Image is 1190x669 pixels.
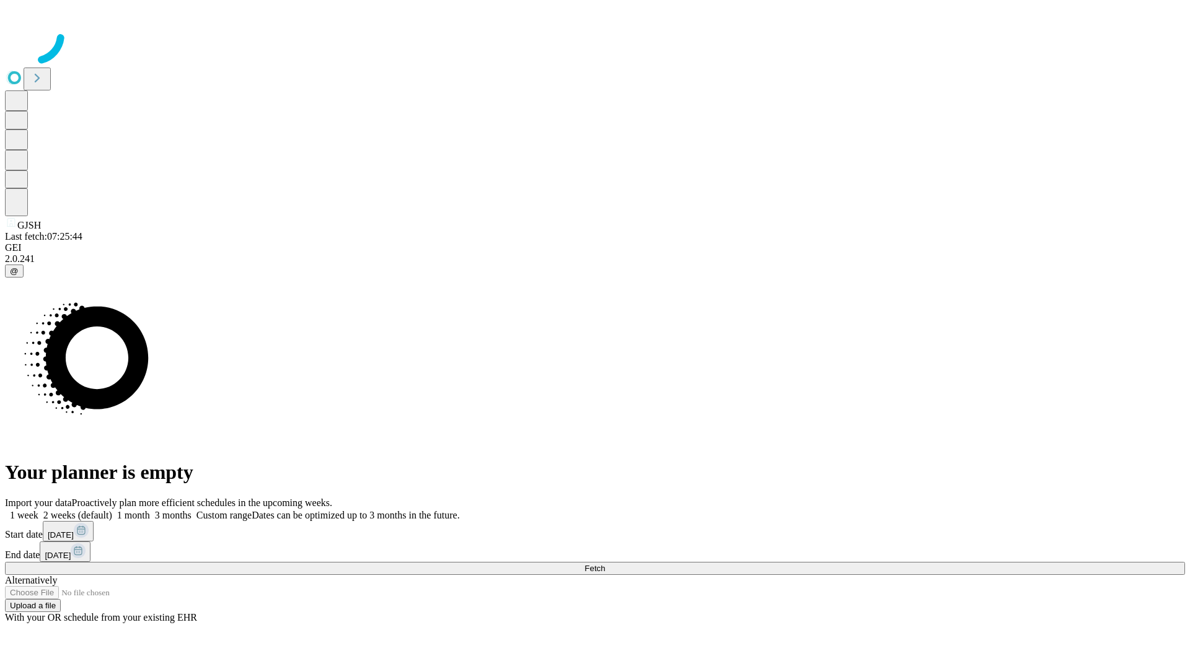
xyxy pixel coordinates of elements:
[40,541,90,562] button: [DATE]
[5,612,197,623] span: With your OR schedule from your existing EHR
[5,461,1185,484] h1: Your planner is empty
[5,575,57,585] span: Alternatively
[5,562,1185,575] button: Fetch
[45,551,71,560] span: [DATE]
[252,510,459,520] span: Dates can be optimized up to 3 months in the future.
[5,253,1185,265] div: 2.0.241
[117,510,150,520] span: 1 month
[584,564,605,573] span: Fetch
[10,510,38,520] span: 1 week
[5,265,24,278] button: @
[196,510,252,520] span: Custom range
[48,530,74,540] span: [DATE]
[5,521,1185,541] div: Start date
[5,497,72,508] span: Import your data
[43,510,112,520] span: 2 weeks (default)
[72,497,332,508] span: Proactively plan more efficient schedules in the upcoming weeks.
[10,266,19,276] span: @
[17,220,41,230] span: GJSH
[5,231,82,242] span: Last fetch: 07:25:44
[5,242,1185,253] div: GEI
[5,541,1185,562] div: End date
[155,510,192,520] span: 3 months
[43,521,94,541] button: [DATE]
[5,599,61,612] button: Upload a file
